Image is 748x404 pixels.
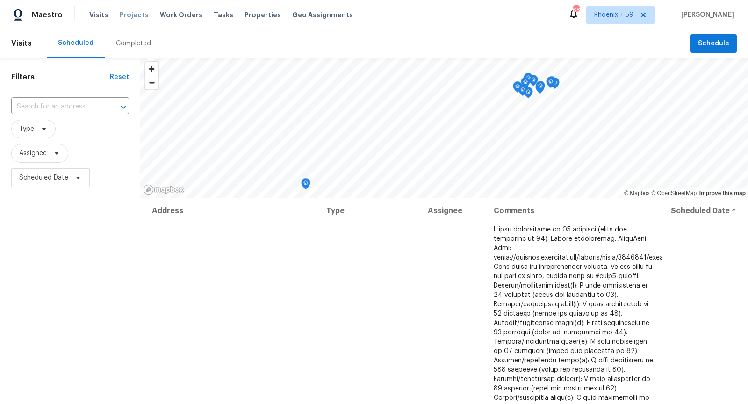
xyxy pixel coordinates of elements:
[214,12,233,18] span: Tasks
[19,173,68,182] span: Scheduled Date
[58,38,93,48] div: Scheduled
[116,39,151,48] div: Completed
[699,190,746,196] a: Improve this map
[292,10,353,20] span: Geo Assignments
[245,10,281,20] span: Properties
[89,10,108,20] span: Visits
[11,100,103,114] input: Search for an address...
[698,38,729,50] span: Schedule
[524,73,533,87] div: Map marker
[662,198,737,224] th: Scheduled Date ↑
[19,149,47,158] span: Assignee
[486,198,662,224] th: Comments
[319,198,420,224] th: Type
[624,190,650,196] a: Mapbox
[143,184,184,195] a: Mapbox homepage
[535,82,545,97] div: Map marker
[547,76,556,91] div: Map marker
[19,124,34,134] span: Type
[651,190,697,196] a: OpenStreetMap
[513,81,522,96] div: Map marker
[573,6,579,15] div: 680
[160,10,202,20] span: Work Orders
[518,85,527,99] div: Map marker
[11,72,110,82] h1: Filters
[524,87,533,101] div: Map marker
[11,33,32,54] span: Visits
[151,198,319,224] th: Address
[529,75,538,89] div: Map marker
[546,77,555,91] div: Map marker
[117,101,130,114] button: Open
[594,10,633,20] span: Phoenix + 59
[32,10,63,20] span: Maestro
[677,10,734,20] span: [PERSON_NAME]
[120,10,149,20] span: Projects
[145,62,158,76] button: Zoom in
[690,34,737,53] button: Schedule
[145,76,158,89] button: Zoom out
[521,77,530,92] div: Map marker
[301,178,310,193] div: Map marker
[110,72,129,82] div: Reset
[140,58,748,198] canvas: Map
[420,198,486,224] th: Assignee
[536,81,545,95] div: Map marker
